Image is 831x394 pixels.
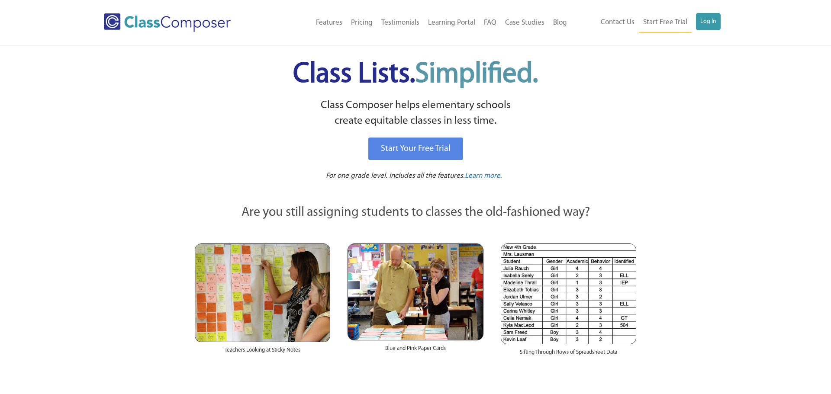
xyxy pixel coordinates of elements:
a: Start Free Trial [639,13,692,32]
p: Are you still assigning students to classes the old-fashioned way? [195,203,636,222]
span: Class Lists. [293,61,538,89]
a: Blog [549,13,571,32]
span: Learn more. [465,172,502,179]
a: Case Studies [501,13,549,32]
a: Contact Us [596,13,639,32]
img: Teachers Looking at Sticky Notes [195,243,330,342]
a: Testimonials [377,13,424,32]
a: Log In [696,13,721,30]
span: Simplified. [415,61,538,89]
img: Spreadsheets [501,243,636,344]
a: Learning Portal [424,13,480,32]
nav: Header Menu [571,13,721,32]
nav: Header Menu [266,13,571,32]
p: Class Composer helps elementary schools create equitable classes in less time. [193,98,638,129]
img: Class Composer [104,13,231,32]
a: Pricing [347,13,377,32]
a: FAQ [480,13,501,32]
img: Blue and Pink Paper Cards [348,243,483,340]
a: Features [312,13,347,32]
a: Learn more. [465,171,502,182]
a: Start Your Free Trial [368,138,463,160]
div: Teachers Looking at Sticky Notes [195,342,330,363]
div: Blue and Pink Paper Cards [348,340,483,361]
span: Start Your Free Trial [381,144,451,153]
div: Sifting Through Rows of Spreadsheet Data [501,344,636,365]
span: For one grade level. Includes all the features. [326,172,465,179]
